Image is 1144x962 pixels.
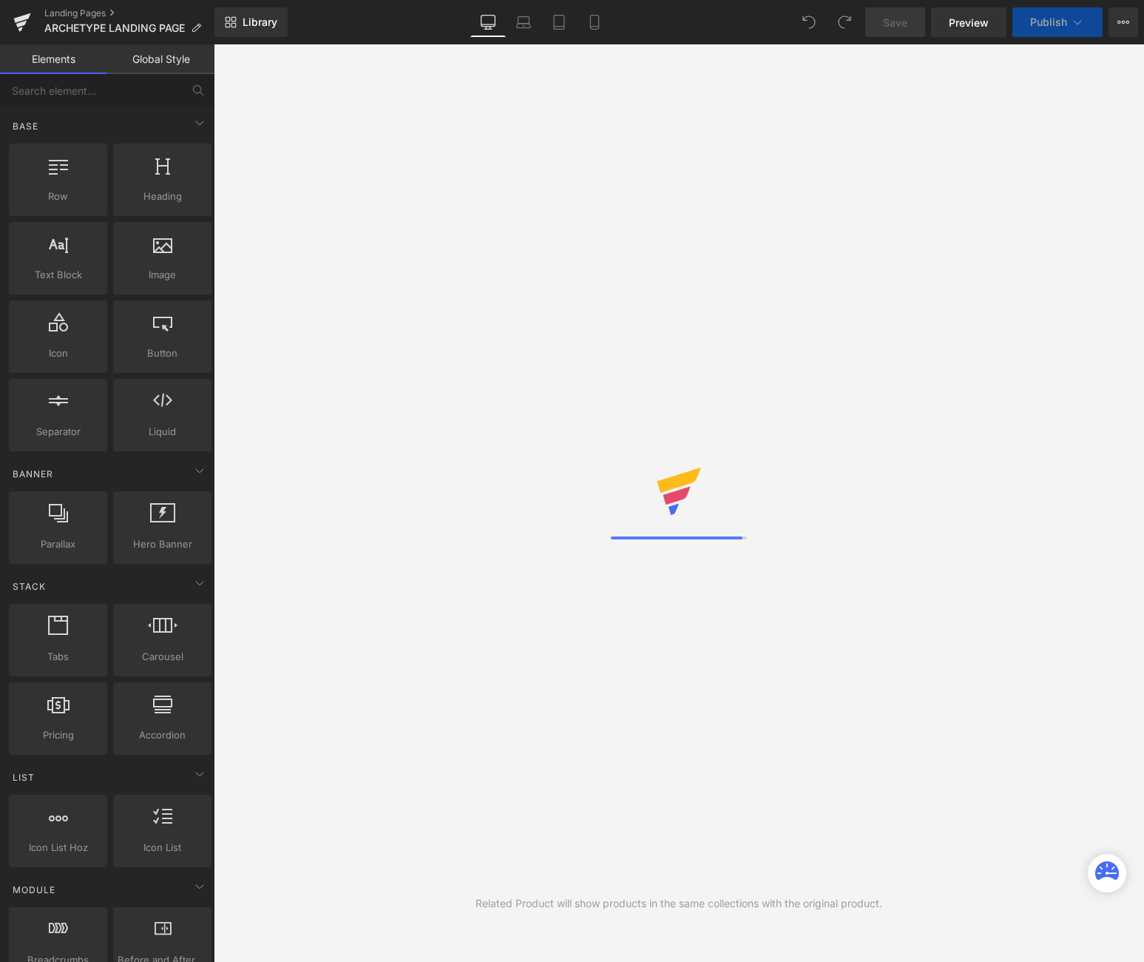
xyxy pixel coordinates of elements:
a: Desktop [470,7,506,37]
span: Banner [11,467,55,481]
span: Image [118,267,207,283]
a: Landing Pages [44,7,214,19]
span: Module [11,883,57,897]
span: Pricing [13,727,103,743]
a: Mobile [577,7,612,37]
span: Carousel [118,649,207,665]
span: Save [883,15,907,30]
span: Button [118,346,207,361]
span: Liquid [118,424,207,440]
span: Stack [11,579,47,593]
span: Preview [949,15,989,30]
button: Undo [794,7,824,37]
span: Library [243,16,277,29]
span: Separator [13,424,103,440]
a: Preview [931,7,1006,37]
button: Publish [1012,7,1103,37]
span: Row [13,189,103,204]
span: Publish [1030,16,1067,28]
span: Accordion [118,727,207,743]
span: Tabs [13,649,103,665]
div: Related Product will show products in the same collections with the original product. [475,895,882,912]
span: Text Block [13,267,103,283]
a: Tablet [541,7,577,37]
a: Global Style [107,44,214,74]
span: Base [11,119,40,133]
a: Laptop [506,7,541,37]
span: Parallax [13,536,103,552]
button: Redo [830,7,859,37]
a: New Library [214,7,288,37]
span: Icon List Hoz [13,840,103,855]
span: ARCHETYPE LANDING PAGE [44,22,185,34]
span: Heading [118,189,207,204]
span: Icon [13,346,103,361]
button: More [1109,7,1138,37]
span: Hero Banner [118,536,207,552]
span: List [11,770,36,784]
span: Icon List [118,840,207,855]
